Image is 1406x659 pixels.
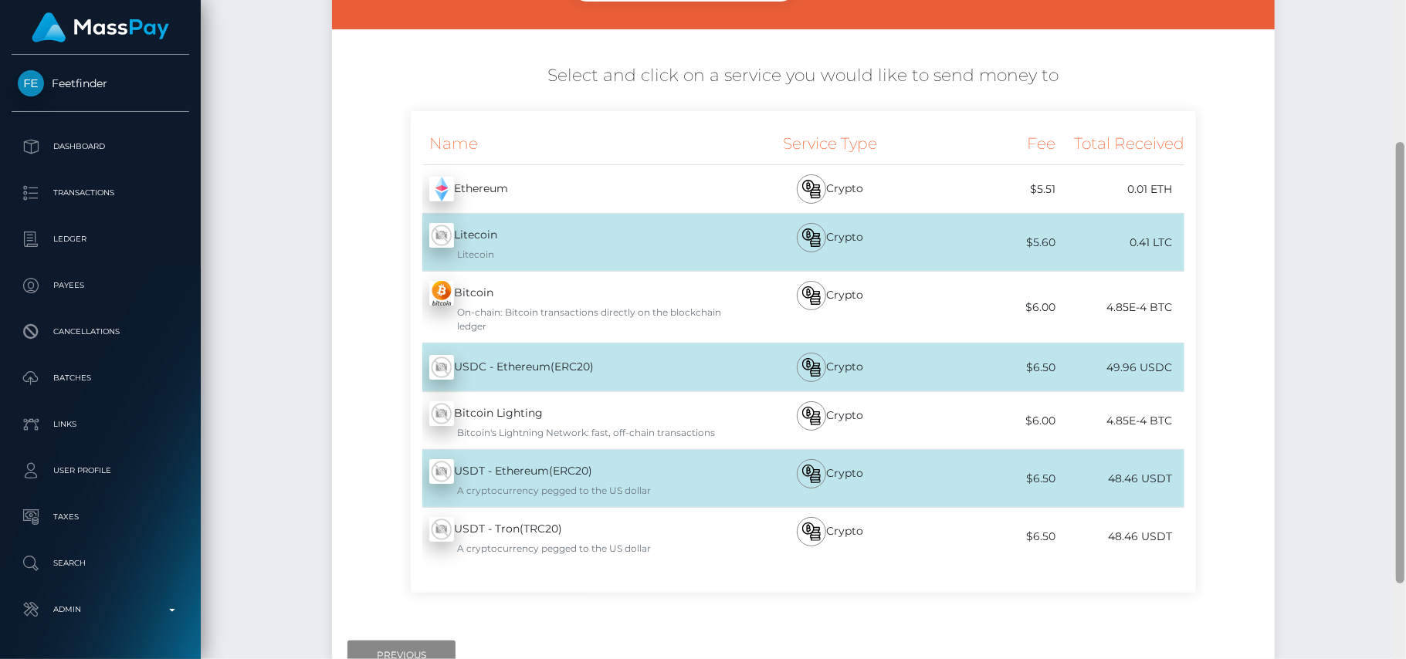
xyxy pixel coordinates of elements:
div: Fee [927,123,1055,164]
div: Crypto [733,450,927,507]
div: $5.51 [927,172,1055,207]
div: 49.96 USDC [1055,350,1184,385]
img: z+HV+S+XklAdAAAAABJRU5ErkJggg== [429,177,454,201]
img: wMhJQYtZFAryAAAAABJRU5ErkJggg== [429,517,454,542]
img: bitcoin.svg [802,228,821,247]
a: Ledger [12,220,189,259]
div: Crypto [733,165,927,213]
p: Cancellations [18,320,183,343]
div: 4.85E-4 BTC [1055,404,1184,438]
div: 0.01 ETH [1055,172,1184,207]
a: Batches [12,359,189,397]
div: On-chain: Bitcoin transactions directly on the blockchain ledger [429,306,733,333]
div: Crypto [733,392,927,449]
p: Payees [18,274,183,297]
a: Search [12,544,189,583]
div: Bitcoin Lighting [411,392,733,449]
div: USDC - Ethereum(ERC20) [411,346,733,389]
p: Taxes [18,505,183,529]
div: Bitcoin's Lightning Network: fast, off-chain transactions [429,426,733,440]
span: Feetfinder [12,76,189,90]
img: MassPay Logo [32,12,169,42]
div: Litecoin [411,214,733,271]
div: $6.50 [927,461,1055,496]
img: Feetfinder [18,70,44,96]
div: $6.00 [927,404,1055,438]
div: 48.46 USDT [1055,519,1184,554]
div: USDT - Tron(TRC20) [411,508,733,565]
p: Dashboard [18,135,183,158]
p: User Profile [18,459,183,482]
img: bitcoin.svg [802,407,821,425]
div: $6.00 [927,290,1055,325]
div: 48.46 USDT [1055,461,1184,496]
div: Crypto [733,343,927,391]
a: User Profile [12,451,189,490]
img: bitcoin.svg [802,180,821,198]
div: USDT - Ethereum(ERC20) [411,450,733,507]
div: A cryptocurrency pegged to the US dollar [429,542,733,556]
div: Litecoin [429,248,733,262]
div: $6.50 [927,519,1055,554]
div: Crypto [733,272,927,343]
p: Transactions [18,181,183,204]
img: wMhJQYtZFAryAAAAABJRU5ErkJggg== [429,355,454,380]
div: Total Received [1055,123,1184,164]
img: wMhJQYtZFAryAAAAABJRU5ErkJggg== [429,459,454,484]
a: Transactions [12,174,189,212]
a: Admin [12,590,189,629]
div: $6.50 [927,350,1055,385]
p: Links [18,413,183,436]
h5: Select and click on a service you would like to send money to [344,64,1263,88]
img: wMhJQYtZFAryAAAAABJRU5ErkJggg== [429,401,454,426]
div: Name [411,123,733,164]
div: Service Type [733,123,927,164]
p: Batches [18,367,183,390]
p: Ledger [18,228,183,251]
img: bitcoin.svg [802,465,821,483]
div: Crypto [733,214,927,271]
a: Cancellations [12,313,189,351]
div: 0.41 LTC [1055,225,1184,260]
div: $5.60 [927,225,1055,260]
div: Bitcoin [411,272,733,343]
p: Admin [18,598,183,621]
div: Crypto [733,508,927,565]
a: Taxes [12,498,189,536]
div: A cryptocurrency pegged to the US dollar [429,484,733,498]
img: bitcoin.svg [802,286,821,305]
div: Ethereum [411,167,733,211]
a: Dashboard [12,127,189,166]
a: Links [12,405,189,444]
img: zxlM9hkiQ1iKKYMjuOruv9zc3NfAFPM+lQmnX+Hwj+0b3s+QqDAAAAAElFTkSuQmCC [429,281,454,306]
img: bitcoin.svg [802,522,821,541]
img: wMhJQYtZFAryAAAAABJRU5ErkJggg== [429,223,454,248]
div: 4.85E-4 BTC [1055,290,1184,325]
a: Payees [12,266,189,305]
img: bitcoin.svg [802,358,821,377]
p: Search [18,552,183,575]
